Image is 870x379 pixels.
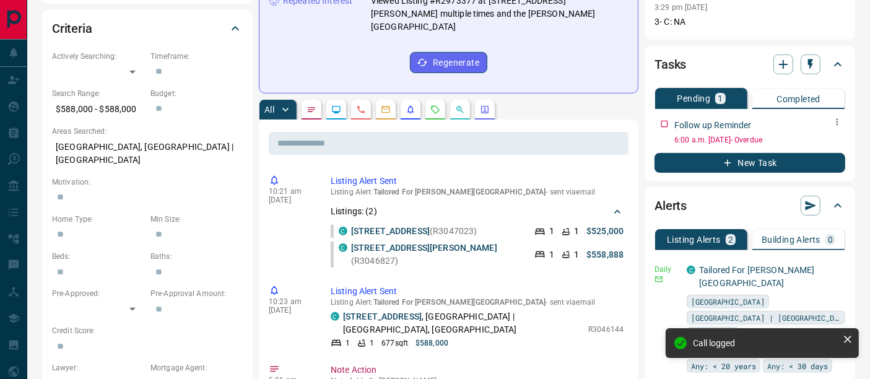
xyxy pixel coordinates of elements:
[331,312,339,321] div: condos.ca
[52,51,144,62] p: Actively Searching:
[331,285,624,298] p: Listing Alert Sent
[655,54,686,74] h2: Tasks
[52,99,144,120] p: $588,000 - $588,000
[331,205,377,218] p: Listings: ( 2 )
[52,88,144,99] p: Search Range:
[381,338,408,349] p: 677 sqft
[480,105,490,115] svg: Agent Actions
[150,88,243,99] p: Budget:
[269,297,312,306] p: 10:23 am
[307,105,316,115] svg: Notes
[331,200,624,223] div: Listings: (2)
[52,176,243,188] p: Motivation:
[549,248,554,261] p: 1
[339,243,347,252] div: condos.ca
[269,196,312,204] p: [DATE]
[52,325,243,336] p: Credit Score:
[674,134,845,146] p: 6:00 a.m. [DATE] - Overdue
[430,105,440,115] svg: Requests
[574,248,579,261] p: 1
[693,338,838,348] div: Call logged
[655,275,663,284] svg: Email
[667,235,721,244] p: Listing Alerts
[586,248,624,261] p: $558,888
[331,188,624,196] p: Listing Alert : - sent via email
[351,225,477,238] p: (R3047023)
[699,265,814,288] a: Tailored For [PERSON_NAME][GEOGRAPHIC_DATA]
[52,362,144,373] p: Lawyer:
[150,288,243,299] p: Pre-Approval Amount:
[269,306,312,315] p: [DATE]
[828,235,833,244] p: 0
[52,137,243,170] p: [GEOGRAPHIC_DATA], [GEOGRAPHIC_DATA] | [GEOGRAPHIC_DATA]
[674,119,751,132] p: Follow up Reminder
[52,126,243,137] p: Areas Searched:
[415,338,448,349] p: $588,000
[150,251,243,262] p: Baths:
[691,295,765,308] span: [GEOGRAPHIC_DATA]
[331,175,624,188] p: Listing Alert Sent
[655,153,845,173] button: New Task
[52,19,92,38] h2: Criteria
[455,105,465,115] svg: Opportunities
[588,324,624,335] p: R3046144
[677,94,711,103] p: Pending
[406,105,415,115] svg: Listing Alerts
[655,191,845,220] div: Alerts
[52,251,144,262] p: Beds:
[373,298,546,307] span: Tailored For [PERSON_NAME][GEOGRAPHIC_DATA]
[351,226,430,236] a: [STREET_ADDRESS]
[691,311,841,324] span: [GEOGRAPHIC_DATA] | [GEOGRAPHIC_DATA]
[718,94,723,103] p: 1
[331,105,341,115] svg: Lead Browsing Activity
[373,188,546,196] span: Tailored For [PERSON_NAME][GEOGRAPHIC_DATA]
[762,235,820,244] p: Building Alerts
[370,338,374,349] p: 1
[586,225,624,238] p: $525,000
[351,243,497,253] a: [STREET_ADDRESS][PERSON_NAME]
[574,225,579,238] p: 1
[52,288,144,299] p: Pre-Approved:
[655,264,679,275] p: Daily
[331,298,624,307] p: Listing Alert : - sent via email
[269,187,312,196] p: 10:21 am
[687,266,695,274] div: condos.ca
[549,225,554,238] p: 1
[331,364,624,377] p: Note Action
[346,338,350,349] p: 1
[655,3,707,12] p: 3:29 pm [DATE]
[351,242,522,268] p: (R3046827)
[52,214,144,225] p: Home Type:
[339,227,347,235] div: condos.ca
[343,310,582,336] p: , [GEOGRAPHIC_DATA] | [GEOGRAPHIC_DATA], [GEOGRAPHIC_DATA]
[150,51,243,62] p: Timeframe:
[655,50,845,79] div: Tasks
[776,95,820,103] p: Completed
[655,15,845,41] p: 3- C: NA E: SICCY
[410,52,487,73] button: Regenerate
[150,214,243,225] p: Min Size:
[655,196,687,216] h2: Alerts
[150,362,243,373] p: Mortgage Agent:
[356,105,366,115] svg: Calls
[728,235,733,244] p: 2
[52,14,243,43] div: Criteria
[343,311,422,321] a: [STREET_ADDRESS]
[381,105,391,115] svg: Emails
[264,105,274,114] p: All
